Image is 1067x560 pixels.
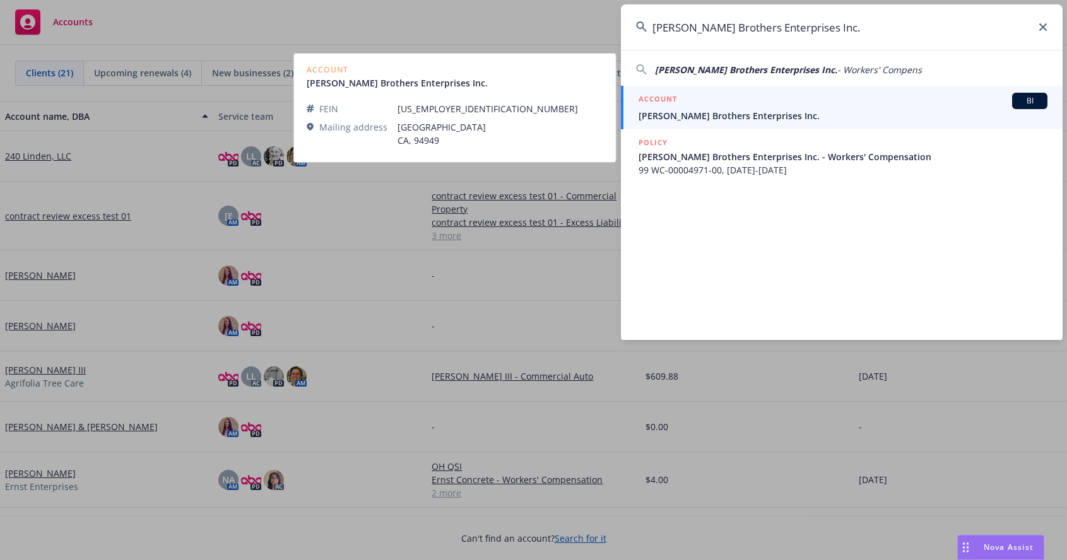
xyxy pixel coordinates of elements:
span: - Workers' Compens [837,64,922,76]
input: Search... [621,4,1063,50]
span: BI [1017,95,1042,107]
a: ACCOUNTBI[PERSON_NAME] Brothers Enterprises Inc. [621,86,1063,129]
button: Nova Assist [957,535,1044,560]
a: POLICY[PERSON_NAME] Brothers Enterprises Inc. - Workers' Compensation99 WC-00004971-00, [DATE]-[D... [621,129,1063,184]
span: [PERSON_NAME] Brothers Enterprises Inc. [639,109,1047,122]
span: Nova Assist [984,542,1034,552]
h5: ACCOUNT [639,93,677,108]
span: 99 WC-00004971-00, [DATE]-[DATE] [639,163,1047,177]
h5: POLICY [639,136,668,149]
span: [PERSON_NAME] Brothers Enterprises Inc. [655,64,837,76]
div: Drag to move [958,535,974,559]
span: [PERSON_NAME] Brothers Enterprises Inc. - Workers' Compensation [639,150,1047,163]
